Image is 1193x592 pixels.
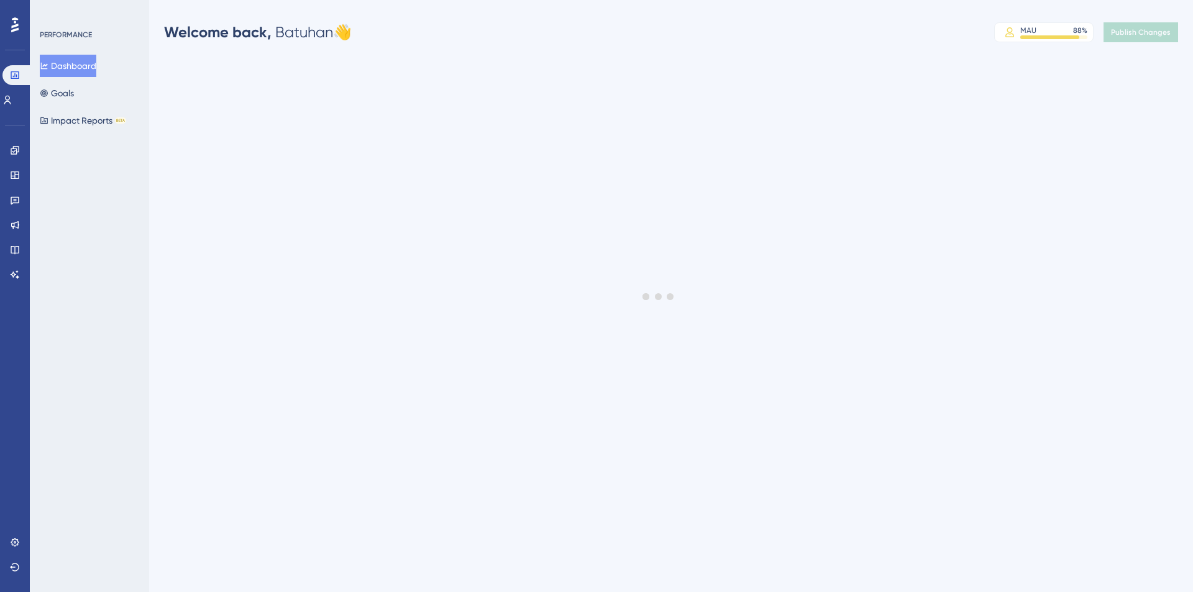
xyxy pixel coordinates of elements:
div: Batuhan 👋 [164,22,352,42]
button: Dashboard [40,55,96,77]
div: MAU [1020,25,1036,35]
span: Welcome back, [164,23,272,41]
div: BETA [115,117,126,124]
div: PERFORMANCE [40,30,92,40]
button: Impact ReportsBETA [40,109,126,132]
div: 88 % [1073,25,1087,35]
button: Goals [40,82,74,104]
button: Publish Changes [1104,22,1178,42]
span: Publish Changes [1111,27,1171,37]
